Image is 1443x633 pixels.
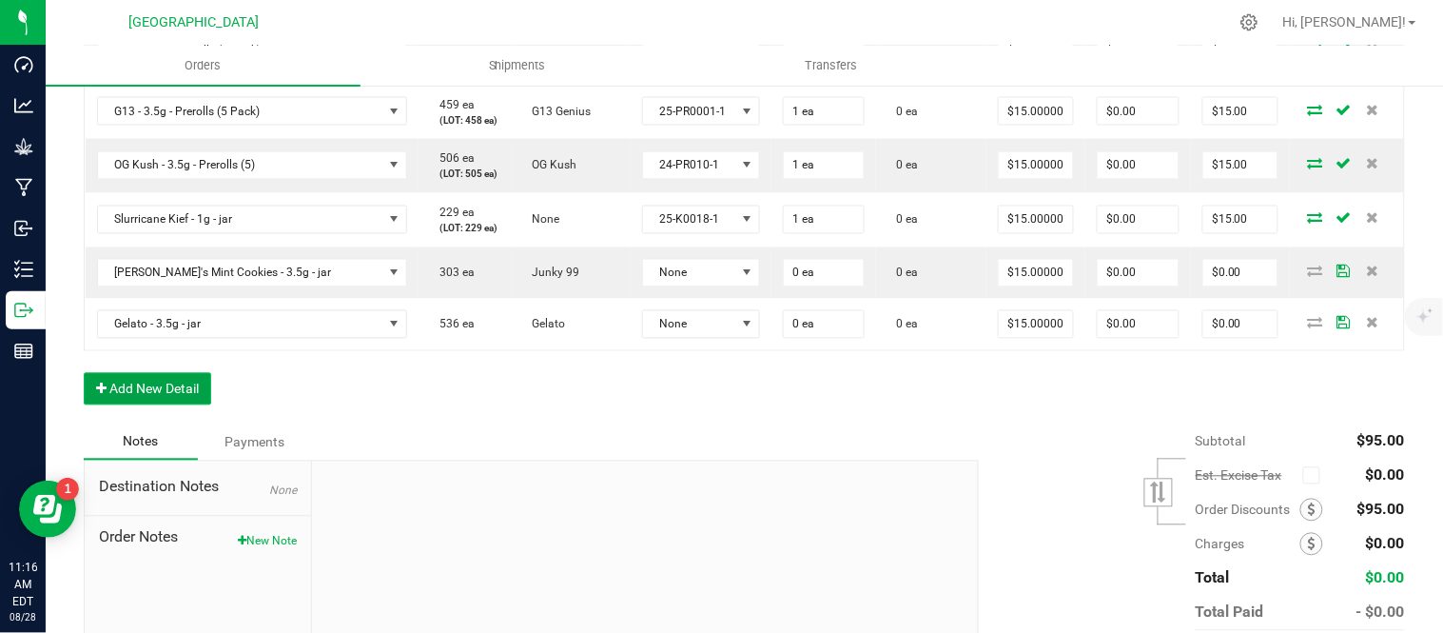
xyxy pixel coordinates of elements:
[99,476,297,499] span: Destination Notes
[523,105,592,118] span: G13 Genius
[784,311,864,338] input: 0
[999,152,1073,179] input: 0
[97,151,408,180] span: NO DATA FOUND
[887,213,919,227] span: 0 ea
[523,159,577,172] span: OG Kush
[1098,207,1179,233] input: 0
[1366,535,1405,553] span: $0.00
[463,57,572,74] span: Shipments
[643,260,736,287] span: None
[361,46,675,86] a: Shipments
[129,14,260,30] span: [GEOGRAPHIC_DATA]
[1358,158,1387,169] span: Delete Order Detail
[887,267,919,280] span: 0 ea
[523,267,580,280] span: Junky 99
[430,152,475,166] span: 506 ea
[9,610,37,624] p: 08/28
[784,207,864,233] input: 0
[643,98,736,125] span: 25-PR0001-1
[14,219,33,238] inline-svg: Inbound
[1196,468,1296,484] span: Est. Excise Tax
[98,260,383,287] span: [PERSON_NAME]'s Mint Cookies - 3.5g - jar
[159,57,246,74] span: Orders
[1330,104,1358,115] span: Save Order Detail
[14,55,33,74] inline-svg: Dashboard
[98,98,383,125] span: G13 - 3.5g - Prerolls (5 Pack)
[1196,503,1300,518] span: Order Discounts
[1330,212,1358,224] span: Save Order Detail
[1098,152,1179,179] input: 0
[1196,537,1300,552] span: Charges
[999,98,1073,125] input: 0
[238,533,297,550] button: New Note
[1330,158,1358,169] span: Save Order Detail
[430,267,475,280] span: 303 ea
[1203,260,1277,287] input: 0
[1358,104,1387,115] span: Delete Order Detail
[1196,569,1230,587] span: Total
[784,98,864,125] input: 0
[1196,434,1246,449] span: Subtotal
[1357,501,1405,519] span: $95.00
[1356,603,1405,622] span: - $0.00
[1203,152,1277,179] input: 0
[1203,311,1277,338] input: 0
[999,260,1073,287] input: 0
[1358,212,1387,224] span: Delete Order Detail
[523,213,560,227] span: None
[430,222,499,236] p: (LOT: 229 ea)
[1358,266,1387,277] span: Delete Order Detail
[1098,260,1179,287] input: 0
[1358,317,1387,328] span: Delete Order Detail
[1098,98,1179,125] input: 0
[430,113,499,128] p: (LOT: 458 ea)
[1366,466,1405,485] span: $0.00
[1203,98,1277,125] input: 0
[1303,463,1329,488] span: Calculate excise tax
[98,311,383,338] span: Gelato - 3.5g - jar
[97,206,408,234] span: NO DATA FOUND
[1330,266,1358,277] span: Save Order Detail
[1366,569,1405,587] span: $0.00
[14,301,33,320] inline-svg: Outbound
[84,373,211,406] button: Add New Detail
[198,425,312,460] div: Payments
[430,98,475,111] span: 459 ea
[269,485,297,498] span: None
[98,207,383,233] span: Slurricane Kief - 1g - jar
[1196,603,1264,622] span: Total Paid
[14,260,33,279] inline-svg: Inventory
[430,168,499,182] p: (LOT: 505 ea)
[887,105,919,118] span: 0 ea
[643,311,736,338] span: None
[99,526,297,549] span: Order Notes
[523,318,566,331] span: Gelato
[887,159,919,172] span: 0 ea
[97,97,408,126] span: NO DATA FOUND
[14,96,33,115] inline-svg: Analytics
[780,57,884,74] span: Transfers
[643,152,736,179] span: 24-PR010-1
[14,137,33,156] inline-svg: Grow
[999,207,1073,233] input: 0
[19,481,76,538] iframe: Resource center
[1330,317,1358,328] span: Save Order Detail
[84,425,198,461] div: Notes
[1357,432,1405,450] span: $95.00
[1238,13,1261,31] div: Manage settings
[1203,207,1277,233] input: 0
[14,342,33,361] inline-svg: Reports
[784,260,864,287] input: 0
[14,178,33,197] inline-svg: Manufacturing
[98,152,383,179] span: OG Kush - 3.5g - Prerolls (5)
[430,318,475,331] span: 536 ea
[643,207,736,233] span: 25-K0018-1
[9,559,37,610] p: 11:16 AM EDT
[430,207,475,220] span: 229 ea
[1283,14,1407,30] span: Hi, [PERSON_NAME]!
[46,46,361,86] a: Orders
[784,152,864,179] input: 0
[674,46,989,86] a: Transfers
[887,318,919,331] span: 0 ea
